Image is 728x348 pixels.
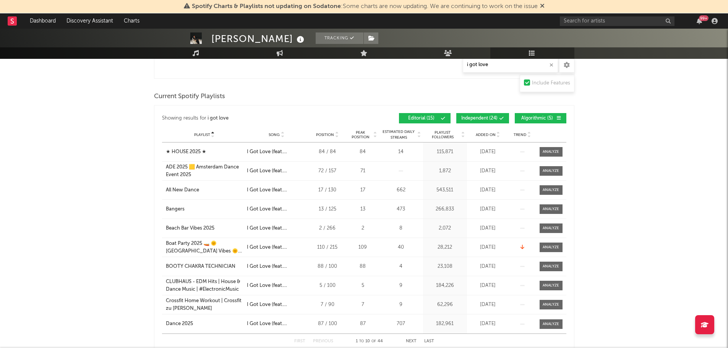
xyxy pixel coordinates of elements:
[461,116,498,121] span: Independent ( 24 )
[469,301,507,309] div: [DATE]
[359,340,364,343] span: to
[247,263,306,270] div: I Got Love (feat. [PERSON_NAME])
[399,113,451,123] button: Editorial(15)
[406,339,417,343] button: Next
[166,163,243,178] a: ADE 2025 🟨 Amsterdam Dance Event 2025
[166,148,243,156] a: ★ HOUSE 2025 ★
[247,148,306,156] div: I Got Love (feat. [PERSON_NAME])
[469,148,507,156] div: [DATE]
[313,339,333,343] button: Previous
[424,339,434,343] button: Last
[381,244,421,251] div: 40
[425,263,465,270] div: 23,108
[349,244,377,251] div: 109
[166,278,243,293] a: CLUBHAUS - EDM Hits | House & Dance Music | #ElectronicMusic
[469,167,507,175] div: [DATE]
[247,186,306,194] div: I Got Love (feat. [PERSON_NAME])
[247,206,306,213] div: I Got Love (feat. [PERSON_NAME])
[166,263,235,270] div: BOOTY CHAKRA TECHNICIAN
[371,340,376,343] span: of
[697,18,702,24] button: 99+
[381,206,421,213] div: 473
[349,320,377,328] div: 87
[349,301,377,309] div: 7
[166,297,243,312] a: Crossfit Home Workout | Crossfit zu [PERSON_NAME]
[381,282,421,290] div: 9
[425,244,465,251] div: 28,212
[166,225,243,232] a: Beach Bar Vibes 2025
[247,282,306,290] div: I Got Love (feat. [PERSON_NAME])
[404,116,439,121] span: Editorial ( 15 )
[349,130,373,139] span: Peak Position
[310,225,345,232] div: 2 / 266
[247,301,306,309] div: I Got Love (feat. [PERSON_NAME])
[349,167,377,175] div: 71
[349,337,391,346] div: 1 10 44
[310,244,345,251] div: 110 / 215
[166,186,243,194] a: All New Dance
[540,3,545,10] span: Dismiss
[469,225,507,232] div: [DATE]
[166,240,243,255] div: Boat Party 2025 🚤 🌞 [GEOGRAPHIC_DATA] Vibes 🌞 Sail [GEOGRAPHIC_DATA] 2025 ☀️ Summer Dance Hits
[349,206,377,213] div: 13
[425,148,465,156] div: 115,871
[469,186,507,194] div: [DATE]
[310,282,345,290] div: 5 / 100
[118,13,145,29] a: Charts
[381,129,417,141] span: Estimated Daily Streams
[192,3,538,10] span: : Some charts are now updating. We are continuing to work on the issue
[463,57,558,73] input: Search Playlists/Charts
[425,186,465,194] div: 543,511
[349,263,377,270] div: 88
[469,263,507,270] div: [DATE]
[310,301,345,309] div: 7 / 90
[310,148,345,156] div: 84 / 84
[166,206,185,213] div: Bangers
[247,244,306,251] div: I Got Love (feat. [PERSON_NAME])
[425,130,460,139] span: Playlist Followers
[162,113,364,123] div: Showing results for
[192,3,341,10] span: Spotify Charts & Playlists not updating on Sodatone
[532,79,570,88] div: Include Features
[425,167,465,175] div: 1,872
[310,263,345,270] div: 88 / 100
[154,92,225,101] span: Current Spotify Playlists
[269,133,280,137] span: Song
[316,32,363,44] button: Tracking
[166,320,193,328] div: Dance 2025
[349,186,377,194] div: 17
[316,133,334,137] span: Position
[166,148,206,156] div: ★ HOUSE 2025 ★
[476,133,496,137] span: Added On
[61,13,118,29] a: Discovery Assistant
[560,16,674,26] input: Search for artists
[247,225,306,232] div: I Got Love (feat. [PERSON_NAME])
[381,320,421,328] div: 707
[166,263,243,270] a: BOOTY CHAKRA TECHNICIAN
[208,114,229,123] div: i got love
[381,301,421,309] div: 9
[456,113,509,123] button: Independent(24)
[194,133,210,137] span: Playlist
[166,225,214,232] div: Beach Bar Vibes 2025
[349,282,377,290] div: 5
[294,339,305,343] button: First
[247,320,306,328] div: I Got Love (feat. [PERSON_NAME])
[425,225,465,232] div: 2,072
[425,301,465,309] div: 62,296
[310,167,345,175] div: 72 / 157
[381,186,421,194] div: 662
[515,113,566,123] button: Algorithmic(5)
[166,186,199,194] div: All New Dance
[310,186,345,194] div: 17 / 130
[349,148,377,156] div: 84
[469,206,507,213] div: [DATE]
[425,320,465,328] div: 182,961
[349,225,377,232] div: 2
[166,320,243,328] a: Dance 2025
[514,133,526,137] span: Trend
[310,206,345,213] div: 13 / 125
[699,15,709,21] div: 99 +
